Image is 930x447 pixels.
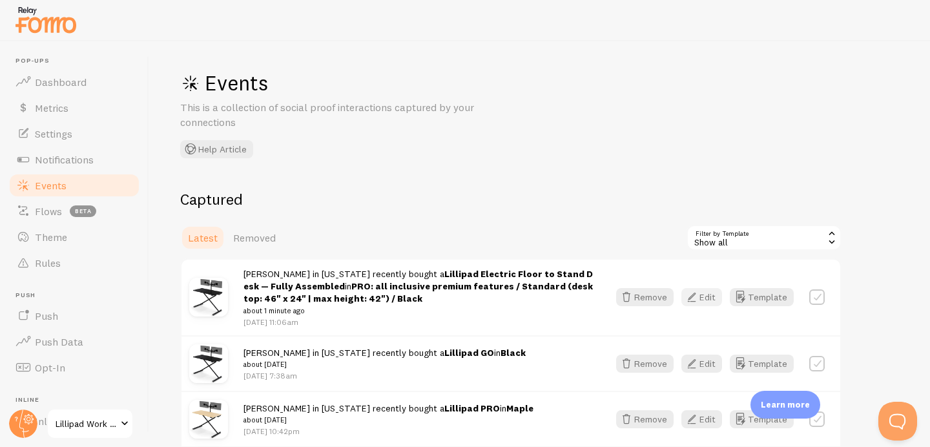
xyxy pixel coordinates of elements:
span: Push Data [35,335,83,348]
small: about [DATE] [243,359,526,370]
button: Remove [616,355,674,373]
button: Help Article [180,140,253,158]
p: [DATE] 7:38am [243,370,526,381]
a: Metrics [8,95,141,121]
a: Lillipad Electric Floor to Stand Desk — Fully Assembled [243,268,593,292]
strong: Maple [506,402,533,414]
strong: PRO: all inclusive premium features / Standard (desktop: 46" x 24" | max height: 42") / Black [243,280,593,304]
span: Opt-In [35,361,65,374]
a: Notifications [8,147,141,172]
a: Events [8,172,141,198]
span: [PERSON_NAME] in [US_STATE] recently bought a in [243,347,526,371]
img: fomo-relay-logo-orange.svg [14,3,78,36]
span: Rules [35,256,61,269]
a: Lillipad GO [444,347,494,359]
span: Removed [233,231,276,244]
span: Push [15,291,141,300]
h1: Events [180,70,568,96]
span: Settings [35,127,72,140]
span: Dashboard [35,76,87,88]
img: Lillipad42Black1.jpg [189,344,228,383]
span: Inline [15,396,141,404]
a: Rules [8,250,141,276]
img: Lillipad42Maple1.jpg [189,400,228,439]
button: Edit [681,355,722,373]
span: [PERSON_NAME] in [US_STATE] recently bought a in [243,268,593,317]
button: Template [730,410,794,428]
span: Push [35,309,58,322]
button: Edit [681,288,722,306]
p: Learn more [761,399,810,411]
p: [DATE] 10:42pm [243,426,533,437]
h2: Captured [180,189,842,209]
a: Removed [225,225,284,251]
strong: Black [501,347,526,359]
span: Pop-ups [15,57,141,65]
img: Lillipad42Black1.jpg [189,278,228,317]
span: beta [70,205,96,217]
a: Settings [8,121,141,147]
span: Latest [188,231,218,244]
a: Edit [681,355,730,373]
small: about 1 minute ago [243,305,593,317]
p: This is a collection of social proof interactions captured by your connections [180,100,490,130]
div: Learn more [750,391,820,419]
span: Events [35,179,67,192]
button: Edit [681,410,722,428]
span: Metrics [35,101,68,114]
a: Latest [180,225,225,251]
div: Show all [687,225,842,251]
a: Edit [681,288,730,306]
small: about [DATE] [243,414,533,426]
a: Push Data [8,329,141,355]
a: Push [8,303,141,329]
a: Edit [681,410,730,428]
a: Dashboard [8,69,141,95]
a: Lillipad Work Solutions [46,408,134,439]
button: Remove [616,288,674,306]
span: Lillipad Work Solutions [56,416,117,431]
a: Flows beta [8,198,141,224]
iframe: Help Scout Beacon - Open [878,402,917,441]
span: [PERSON_NAME] in [US_STATE] recently bought a in [243,402,533,426]
button: Template [730,355,794,373]
span: Theme [35,231,67,244]
button: Remove [616,410,674,428]
a: Opt-In [8,355,141,380]
a: Lillipad PRO [444,402,500,414]
button: Template [730,288,794,306]
a: Theme [8,224,141,250]
span: Notifications [35,153,94,166]
p: [DATE] 11:06am [243,317,593,327]
span: Flows [35,205,62,218]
